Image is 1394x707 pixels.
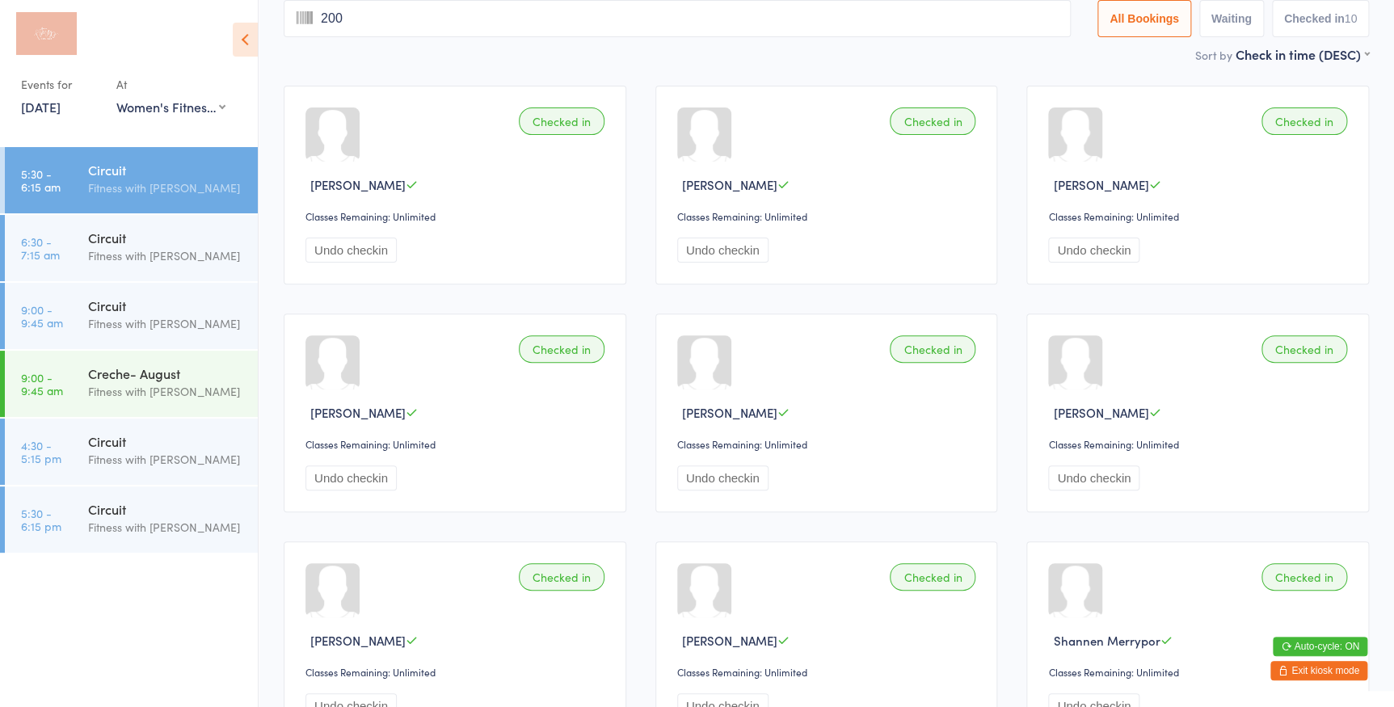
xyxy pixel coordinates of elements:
div: Check in time (DESC) [1236,45,1369,63]
div: Fitness with [PERSON_NAME] [88,518,244,537]
span: Shannen Merrypor [1053,632,1160,649]
time: 4:30 - 5:15 pm [21,439,61,465]
button: Undo checkin [305,238,397,263]
div: Circuit [88,432,244,450]
button: Undo checkin [1048,465,1139,490]
a: 9:00 -9:45 amCreche- AugustFitness with [PERSON_NAME] [5,351,258,417]
div: Classes Remaining: Unlimited [1048,665,1352,679]
time: 6:30 - 7:15 am [21,235,60,261]
div: Classes Remaining: Unlimited [305,665,609,679]
div: Fitness with [PERSON_NAME] [88,450,244,469]
button: Undo checkin [677,465,769,490]
span: [PERSON_NAME] [310,632,406,649]
div: Fitness with [PERSON_NAME] [88,314,244,333]
div: Checked in [519,335,604,363]
button: Auto-cycle: ON [1273,637,1367,656]
div: Classes Remaining: Unlimited [305,437,609,451]
span: [PERSON_NAME] [682,404,777,421]
div: 10 [1344,12,1357,25]
div: Classes Remaining: Unlimited [677,665,981,679]
time: 5:30 - 6:15 am [21,167,61,193]
div: Classes Remaining: Unlimited [1048,209,1352,223]
button: Undo checkin [1048,238,1139,263]
div: Checked in [890,335,975,363]
button: Exit kiosk mode [1270,661,1367,680]
div: Checked in [1261,563,1347,591]
button: Undo checkin [677,238,769,263]
label: Sort by [1195,47,1232,63]
div: Checked in [1261,107,1347,135]
div: Circuit [88,297,244,314]
span: [PERSON_NAME] [682,176,777,193]
a: 5:30 -6:15 pmCircuitFitness with [PERSON_NAME] [5,486,258,553]
time: 9:00 - 9:45 am [21,303,63,329]
div: Checked in [890,563,975,591]
div: Events for [21,71,100,98]
div: Classes Remaining: Unlimited [305,209,609,223]
div: Classes Remaining: Unlimited [677,437,981,451]
span: [PERSON_NAME] [1053,404,1148,421]
span: [PERSON_NAME] [682,632,777,649]
div: Checked in [519,107,604,135]
time: 5:30 - 6:15 pm [21,507,61,532]
div: Fitness with [PERSON_NAME] [88,179,244,197]
time: 9:00 - 9:45 am [21,371,63,397]
a: 5:30 -6:15 amCircuitFitness with [PERSON_NAME] [5,147,258,213]
a: [DATE] [21,98,61,116]
div: Checked in [1261,335,1347,363]
div: Checked in [890,107,975,135]
div: Circuit [88,161,244,179]
a: 4:30 -5:15 pmCircuitFitness with [PERSON_NAME] [5,419,258,485]
div: Women's Fitness Studio- [STREET_ADDRESS] [116,98,225,116]
div: Classes Remaining: Unlimited [677,209,981,223]
div: Fitness with [PERSON_NAME] [88,382,244,401]
div: Circuit [88,229,244,246]
img: Fitness with Zoe [16,12,77,55]
div: Circuit [88,500,244,518]
div: Checked in [519,563,604,591]
a: 9:00 -9:45 amCircuitFitness with [PERSON_NAME] [5,283,258,349]
div: Fitness with [PERSON_NAME] [88,246,244,265]
button: Undo checkin [305,465,397,490]
div: At [116,71,225,98]
div: Classes Remaining: Unlimited [1048,437,1352,451]
span: [PERSON_NAME] [310,404,406,421]
div: Creche- August [88,364,244,382]
a: 6:30 -7:15 amCircuitFitness with [PERSON_NAME] [5,215,258,281]
span: [PERSON_NAME] [1053,176,1148,193]
span: [PERSON_NAME] [310,176,406,193]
